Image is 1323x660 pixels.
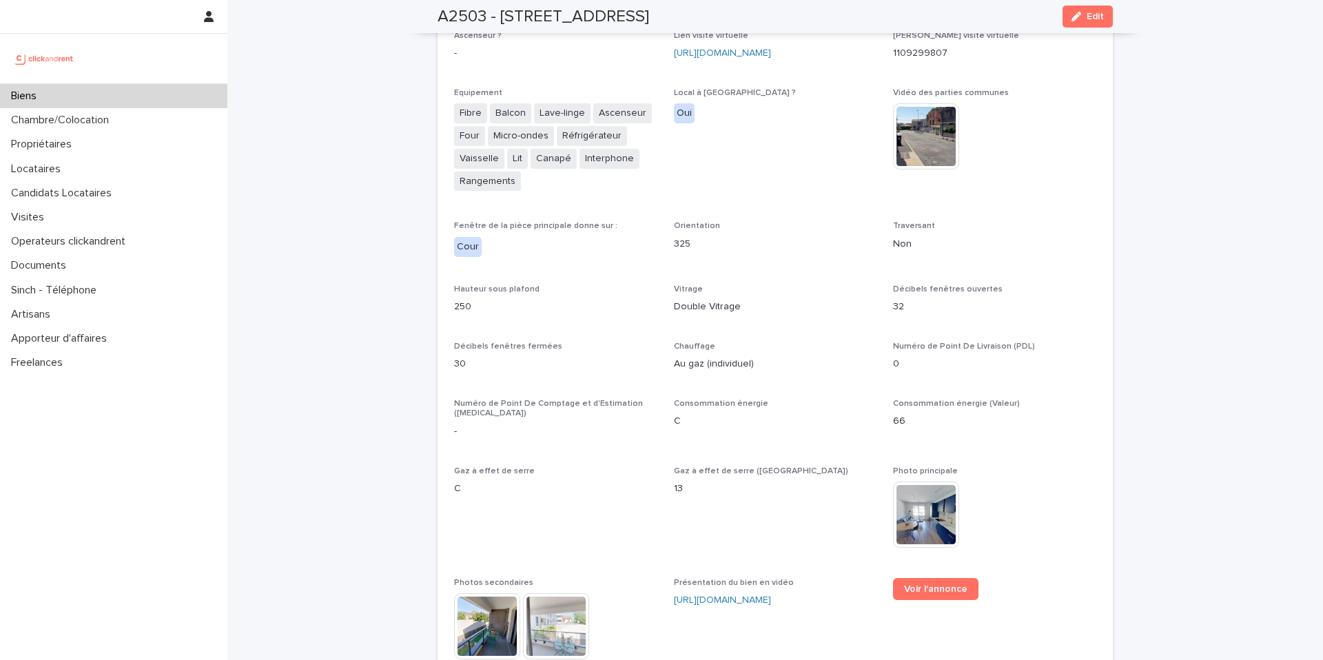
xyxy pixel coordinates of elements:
[6,284,107,297] p: Sinch - Téléphone
[904,584,967,594] span: Voir l'annonce
[454,32,502,40] span: Ascenseur ?
[6,356,74,369] p: Freelances
[6,187,123,200] p: Candidats Locataires
[674,103,695,123] div: Oui
[11,45,78,72] img: UCB0brd3T0yccxBKYDjQ
[674,357,877,371] p: Au gaz (individuel)
[674,414,877,429] p: C
[454,126,485,146] span: Four
[893,300,1096,314] p: 32
[6,114,120,127] p: Chambre/Colocation
[674,222,720,230] span: Orientation
[893,400,1020,408] span: Consommation énergie (Valeur)
[893,578,978,600] a: Voir l'annonce
[534,103,591,123] span: Lave-linge
[674,482,877,496] p: 13
[893,237,1096,251] p: Non
[1087,12,1104,21] span: Edit
[454,46,657,61] p: -
[6,308,61,321] p: Artisans
[454,467,535,475] span: Gaz à effet de serre
[6,332,118,345] p: Apporteur d'affaires
[674,89,796,97] span: Local à [GEOGRAPHIC_DATA] ?
[454,400,643,417] span: Numéro de Point De Comptage et d'Estimation ([MEDICAL_DATA])
[490,103,531,123] span: Balcon
[454,172,521,192] span: Rangements
[674,237,877,251] p: 325
[674,300,877,314] p: Double Vitrage
[580,149,639,169] span: Interphone
[674,400,768,408] span: Consommation énergie
[893,46,1096,61] p: 1109299807
[893,89,1009,97] span: Vidéo des parties communes
[893,285,1003,293] span: Décibels fenêtres ouvertes
[674,579,794,587] span: Présentation du bien en vidéo
[6,235,136,248] p: Operateurs clickandrent
[454,89,502,97] span: Equipement
[893,32,1019,40] span: [PERSON_NAME] visite virtuelle
[893,222,935,230] span: Traversant
[893,414,1096,429] p: 66
[593,103,652,123] span: Ascenseur
[454,222,617,230] span: Fenêtre de la pièce principale donne sur :
[454,149,504,169] span: Vaisselle
[454,342,562,351] span: Décibels fenêtres fermées
[674,467,848,475] span: Gaz à effet de serre ([GEOGRAPHIC_DATA])
[674,285,703,293] span: Vitrage
[893,467,958,475] span: Photo principale
[454,300,657,314] p: 250
[893,357,1096,371] p: 0
[1063,6,1113,28] button: Edit
[454,103,487,123] span: Fibre
[674,48,771,58] a: [URL][DOMAIN_NAME]
[488,126,554,146] span: Micro-ondes
[454,482,657,496] p: C
[893,342,1035,351] span: Numéro de Point De Livraison (PDL)
[454,424,657,439] p: -
[674,595,771,605] a: [URL][DOMAIN_NAME]
[6,259,77,272] p: Documents
[507,149,528,169] span: Lit
[454,357,657,371] p: 30
[6,138,83,151] p: Propriétaires
[6,90,48,103] p: Biens
[454,237,482,257] div: Cour
[454,579,533,587] span: Photos secondaires
[557,126,627,146] span: Réfrigérateur
[438,7,649,27] h2: A2503 - [STREET_ADDRESS]
[454,285,540,293] span: Hauteur sous plafond
[6,211,55,224] p: Visites
[674,342,715,351] span: Chauffage
[674,32,748,40] span: Lien visite virtuelle
[6,163,72,176] p: Locataires
[531,149,577,169] span: Canapé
